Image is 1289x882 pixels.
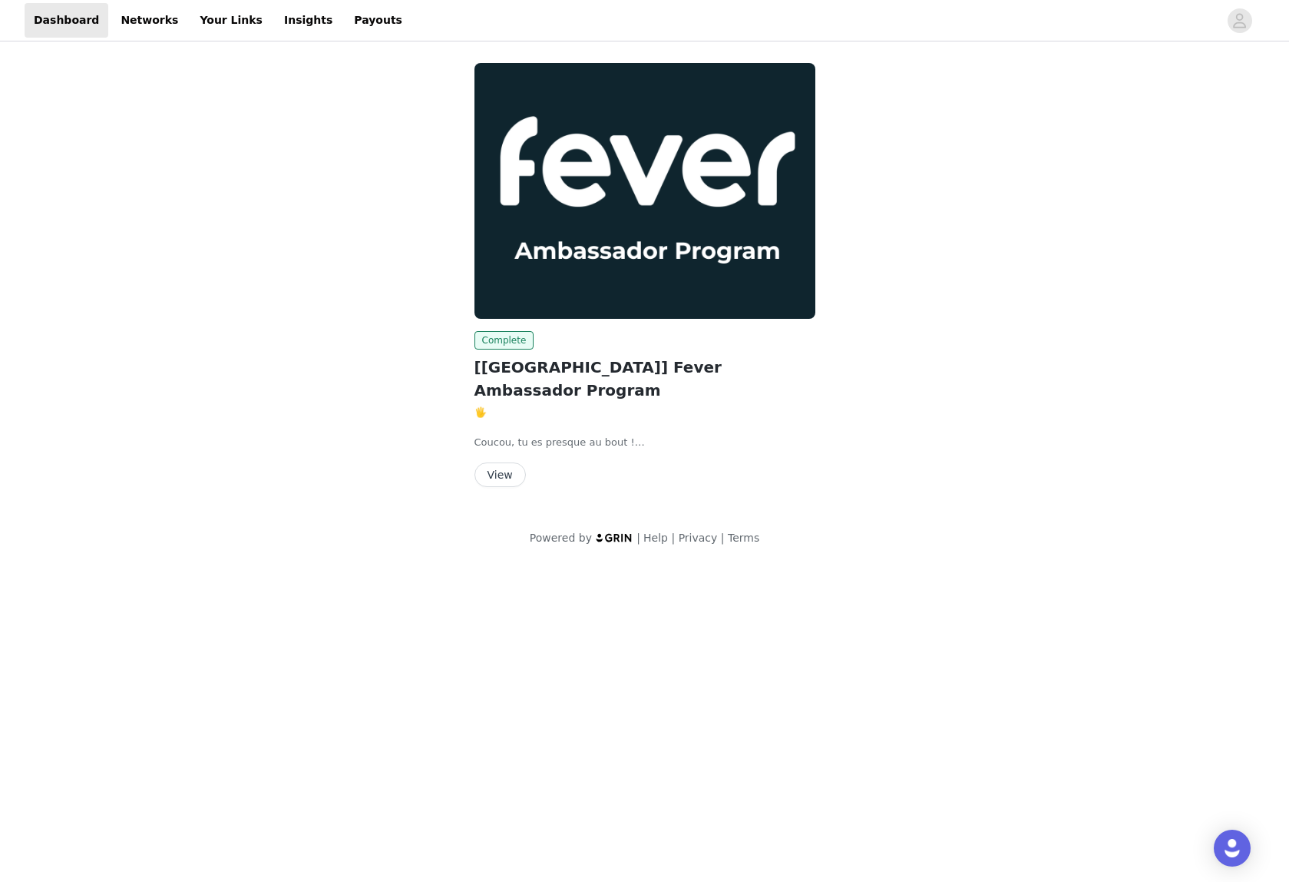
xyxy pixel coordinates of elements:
[721,532,725,544] span: |
[345,3,411,38] a: Payouts
[275,3,342,38] a: Insights
[595,532,633,542] img: logo
[643,532,668,544] a: Help
[679,532,718,544] a: Privacy
[728,532,759,544] a: Terms
[530,532,592,544] span: Powered by
[474,463,526,487] button: View
[474,405,815,420] p: 🖐️
[190,3,272,38] a: Your Links
[474,435,815,450] p: Coucou, tu es presque au bout !
[1214,830,1251,867] div: Open Intercom Messenger
[474,469,526,481] a: View
[474,356,815,402] h2: [[GEOGRAPHIC_DATA]] Fever Ambassador Program
[474,331,534,350] span: Complete
[111,3,187,38] a: Networks
[671,532,675,544] span: |
[636,532,640,544] span: |
[1232,8,1247,33] div: avatar
[25,3,108,38] a: Dashboard
[474,63,815,319] img: Fever Ambassadors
